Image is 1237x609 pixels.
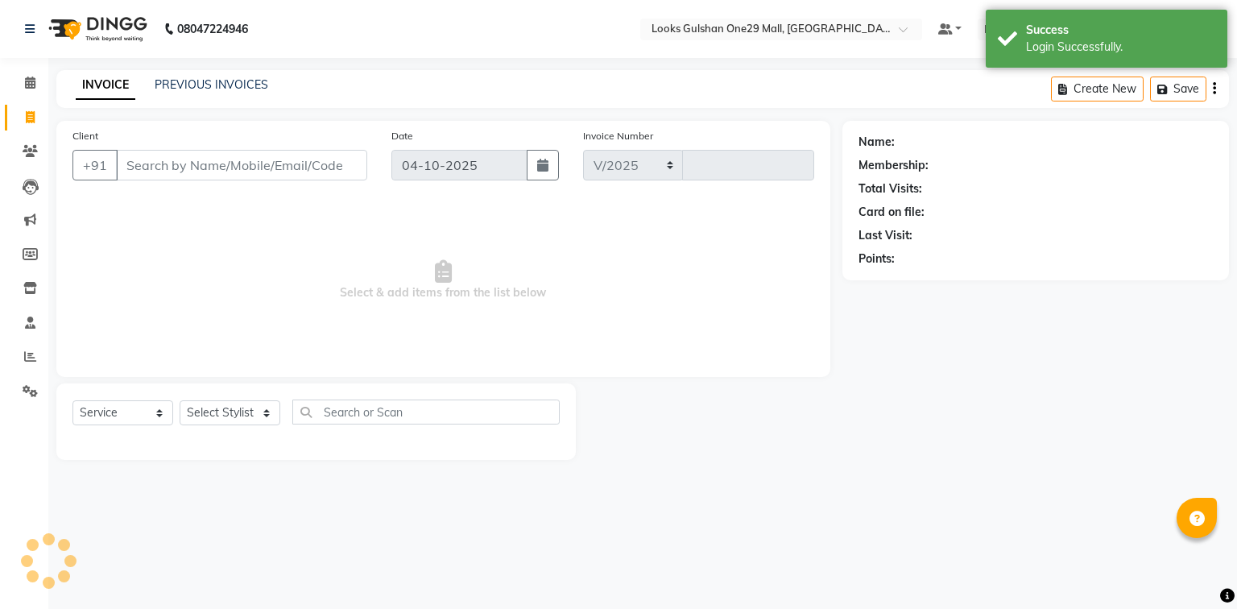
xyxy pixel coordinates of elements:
[41,6,151,52] img: logo
[858,180,922,197] div: Total Visits:
[858,157,929,174] div: Membership:
[155,77,268,92] a: PREVIOUS INVOICES
[858,227,912,244] div: Last Visit:
[72,129,98,143] label: Client
[391,129,413,143] label: Date
[177,6,248,52] b: 08047224946
[1026,22,1215,39] div: Success
[72,150,118,180] button: +91
[858,251,895,267] div: Points:
[858,134,895,151] div: Name:
[1051,77,1144,101] button: Create New
[858,204,925,221] div: Card on file:
[1026,39,1215,56] div: Login Successfully.
[1150,77,1206,101] button: Save
[292,400,560,425] input: Search or Scan
[116,150,367,180] input: Search by Name/Mobile/Email/Code
[583,129,653,143] label: Invoice Number
[72,200,814,361] span: Select & add items from the list below
[76,71,135,100] a: INVOICE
